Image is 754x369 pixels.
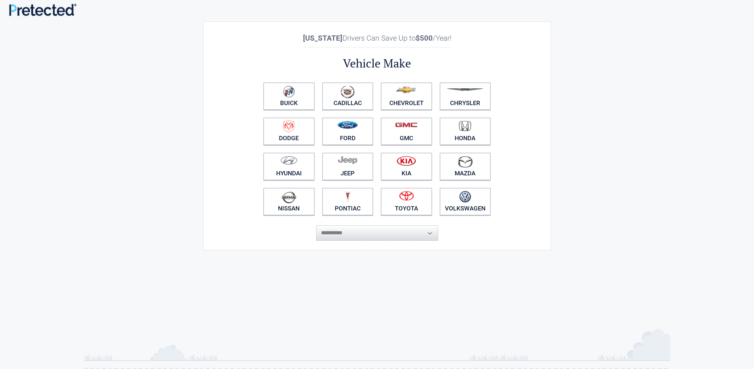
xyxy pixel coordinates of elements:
a: Ford [322,118,373,145]
img: cadillac [341,86,355,98]
a: Dodge [263,118,315,145]
a: Cadillac [322,82,373,110]
img: mazda [457,156,473,168]
a: Buick [263,82,315,110]
img: chrysler [446,88,484,91]
img: volkswagen [459,191,471,203]
a: Mazda [440,153,491,180]
img: Main Logo [9,4,76,16]
img: nissan [282,191,296,203]
a: GMC [381,118,432,145]
img: dodge [283,121,294,133]
a: Kia [381,153,432,180]
a: Volkswagen [440,188,491,215]
h2: Vehicle Make [260,56,495,71]
img: gmc [395,122,417,127]
a: Hyundai [263,153,315,180]
a: Nissan [263,188,315,215]
a: Pontiac [322,188,373,215]
a: Toyota [381,188,432,215]
img: hyundai [280,156,298,165]
img: pontiac [345,191,351,203]
a: Jeep [322,153,373,180]
a: Honda [440,118,491,145]
a: Chrysler [440,82,491,110]
img: buick [283,86,295,98]
img: honda [459,121,471,131]
img: toyota [399,191,414,201]
a: Chevrolet [381,82,432,110]
h2: Drivers Can Save Up to /Year [260,34,495,42]
b: $500 [416,34,433,42]
img: kia [397,156,416,166]
img: ford [337,121,358,129]
b: [US_STATE] [303,34,342,42]
img: jeep [338,156,357,164]
img: chevrolet [396,86,417,93]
